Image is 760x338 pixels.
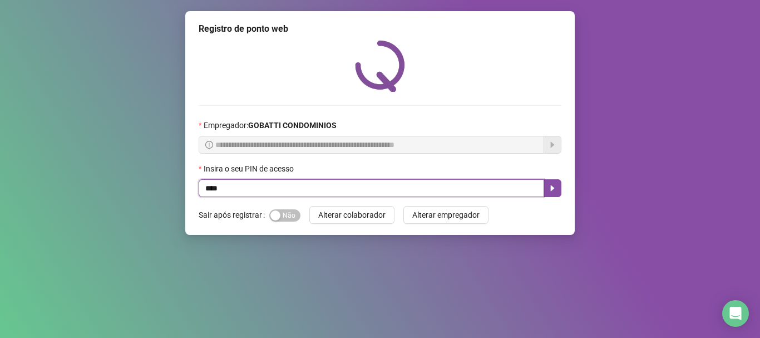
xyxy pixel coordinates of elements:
img: QRPoint [355,40,405,92]
span: info-circle [205,141,213,149]
div: Registro de ponto web [199,22,561,36]
button: Alterar colaborador [309,206,394,224]
div: Open Intercom Messenger [722,300,749,327]
label: Sair após registrar [199,206,269,224]
span: Alterar colaborador [318,209,386,221]
span: Alterar empregador [412,209,480,221]
label: Insira o seu PIN de acesso [199,163,301,175]
span: caret-right [548,184,557,193]
strong: GOBATTI CONDOMINIOS [248,121,337,130]
span: Empregador : [204,119,337,131]
button: Alterar empregador [403,206,488,224]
